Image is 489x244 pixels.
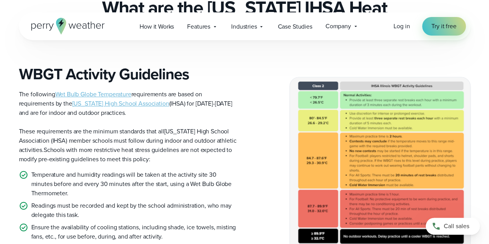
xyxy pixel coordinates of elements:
[31,201,239,220] p: Readings must be recorded and kept by the school administration, who may delegate this task.
[325,22,351,31] span: Company
[133,19,181,34] a: How it Works
[19,65,239,84] h3: WBGT Activity Guidelines
[19,99,232,117] span: (IHSA) for [DATE]-[DATE] and are for indoor and outdoor practices.
[231,22,257,31] span: Industries
[19,136,237,154] span: IHSA) member schools must follow during indoor and outdoor athletic activities.
[19,145,232,164] span: Schools with more restrictive heat stress guidelines are not expected to modify pre-existing guid...
[444,222,469,231] span: Call sales
[271,19,319,34] a: Case Studies
[72,99,169,108] a: [US_STATE] High School Association
[422,17,465,36] a: Try it free
[19,127,164,136] span: These requirements are the minimum standards that all
[31,170,239,198] p: Temperature and humidity readings will be taken at the activity site 30 minutes before and every ...
[394,22,410,31] a: Log in
[431,22,456,31] span: Try it free
[19,127,229,145] span: [US_STATE] High School Association (
[55,90,131,99] a: Wet Bulb Globe Temperature
[187,22,210,31] span: Features
[140,22,174,31] span: How it Works
[149,155,150,164] span: :
[31,223,239,241] p: Ensure the availability of cooling stations, including shade, ice towels, misting fans, etc., for...
[19,90,202,108] span: requirements are based on requirements by the
[278,22,312,31] span: Case Studies
[19,90,55,99] span: The following
[426,218,480,235] a: Call sales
